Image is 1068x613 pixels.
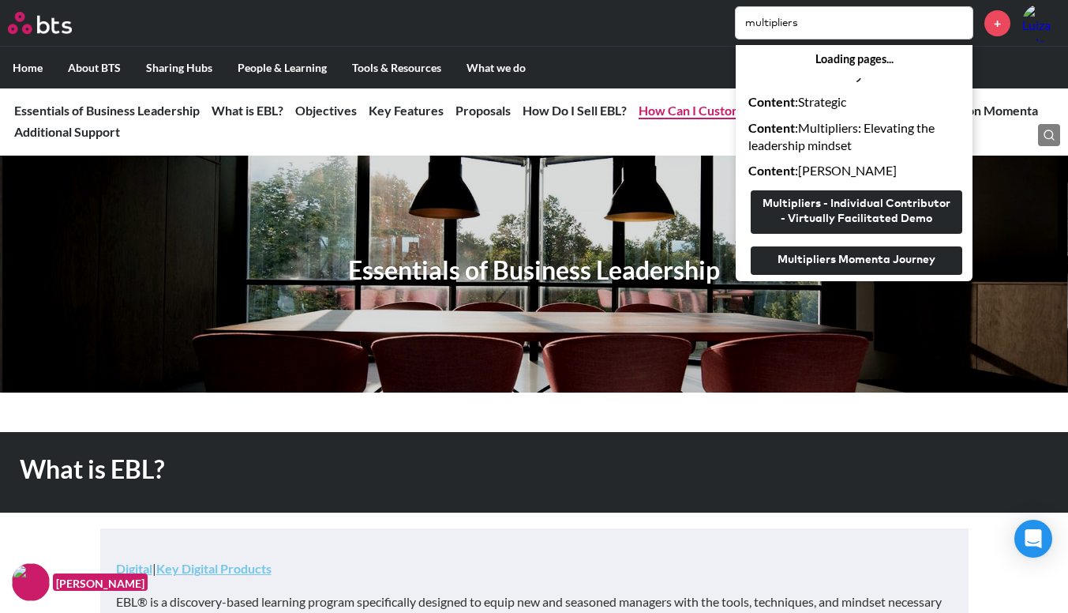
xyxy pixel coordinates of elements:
figcaption: [PERSON_NAME] [53,574,148,592]
a: + [984,10,1010,36]
a: How Do I Sell EBL? [523,103,627,118]
button: Multipliers - Individual Contributor - Virtually Facilitated Demo [751,190,962,234]
img: Luiza Falcao [1022,4,1060,42]
label: Tools & Resources [339,47,454,88]
h1: Essentials of Business Leadership [348,253,720,288]
a: Key Digital Products [156,561,272,576]
strong: Content [748,163,795,178]
a: Key Features [369,103,444,118]
p: | [116,560,953,577]
div: Open Intercom Messenger [1014,520,1052,558]
a: Content:[PERSON_NAME] [736,158,972,183]
a: How Can I Customize EBL? [639,103,788,118]
strong: Content [748,94,795,109]
strong: Loading pages... [815,51,894,67]
a: Go home [8,12,101,34]
a: Content:Multipliers: Elevating the leadership mindset [736,115,972,159]
a: Essentials of Business Leadership [14,103,200,118]
h1: What is EBL? [20,452,740,487]
a: Additional Support [14,124,120,139]
img: F [12,563,50,601]
label: What we do [454,47,538,88]
a: Content:Strategic [736,89,972,115]
a: EBL on Momenta [943,103,1038,118]
a: Profile [1022,4,1060,42]
img: BTS Logo [8,12,72,34]
a: Proposals [455,103,511,118]
label: People & Learning [225,47,339,88]
label: About BTS [55,47,133,88]
strong: Content [748,120,795,135]
a: What is EBL? [212,103,283,118]
button: Multipliers Momenta Journey [751,246,962,275]
label: Sharing Hubs [133,47,225,88]
a: Objectives [295,103,357,118]
a: Digital [116,561,152,576]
